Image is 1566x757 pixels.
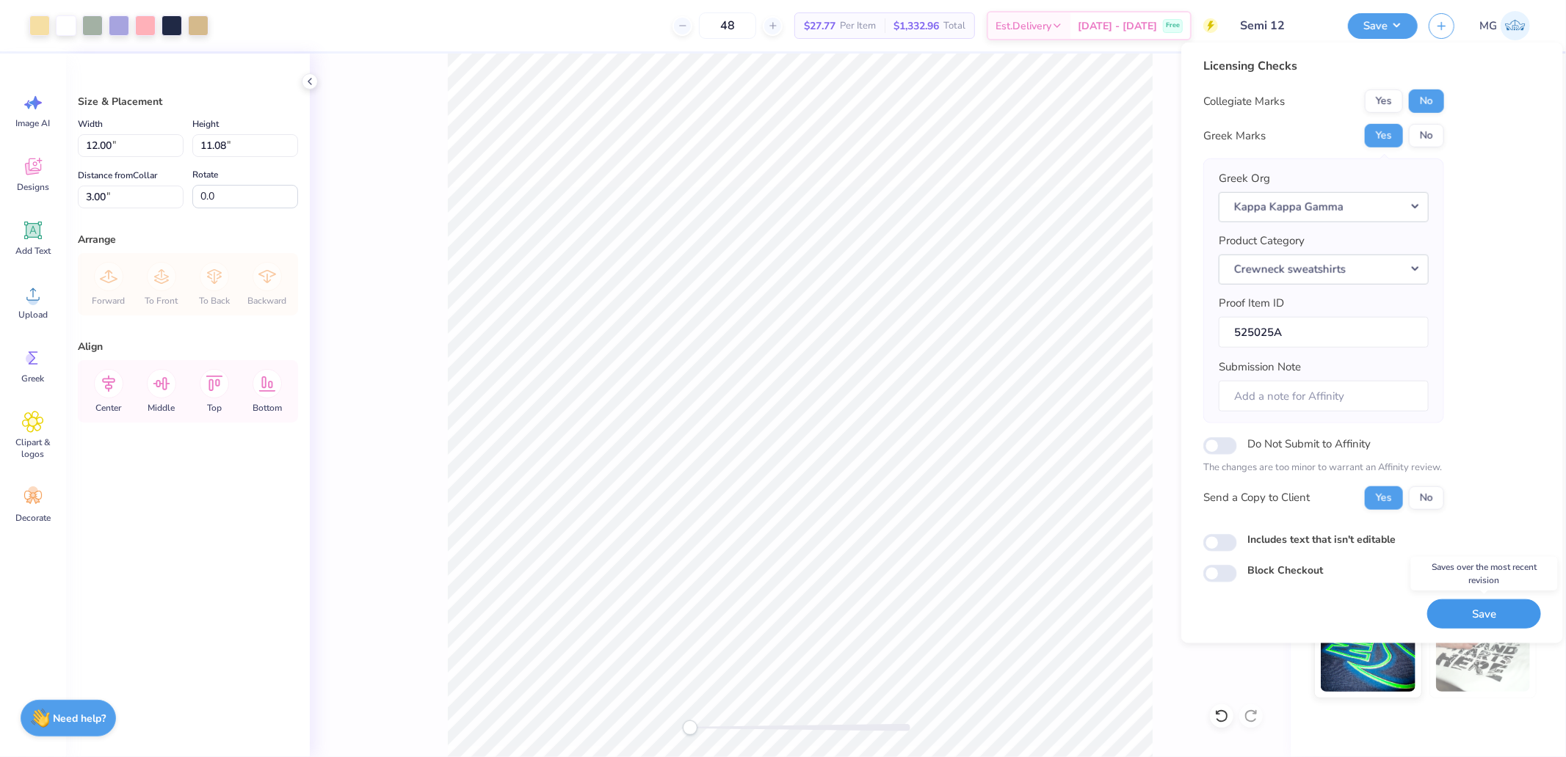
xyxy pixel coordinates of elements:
[1436,618,1531,692] img: Water based Ink
[78,232,298,247] div: Arrange
[96,402,122,414] span: Center
[1219,254,1429,284] button: Crewneck sweatshirts
[1427,599,1541,629] button: Save
[15,512,51,524] span: Decorate
[1409,486,1444,509] button: No
[1203,461,1444,475] p: The changes are too minor to warrant an Affinity review.
[1203,489,1310,506] div: Send a Copy to Client
[840,18,876,34] span: Per Item
[996,18,1051,34] span: Est. Delivery
[1479,18,1497,34] span: MG
[1229,11,1337,40] input: Untitled Design
[17,181,49,193] span: Designs
[16,117,51,129] span: Image AI
[1409,89,1444,113] button: No
[1219,233,1305,249] label: Product Category
[1219,295,1284,312] label: Proof Item ID
[699,12,756,39] input: – –
[192,115,219,133] label: Height
[1348,13,1418,39] button: Save
[1203,128,1266,145] div: Greek Marks
[18,309,48,321] span: Upload
[1203,93,1285,110] div: Collegiate Marks
[943,18,965,34] span: Total
[1247,434,1371,453] label: Do Not Submit to Affinity
[1219,380,1429,412] input: Add a note for Affinity
[893,18,939,34] span: $1,332.96
[1473,11,1537,40] a: MG
[804,18,835,34] span: $27.77
[148,402,175,414] span: Middle
[1321,618,1415,692] img: Glow in the Dark Ink
[683,720,697,735] div: Accessibility label
[1219,191,1429,222] button: Kappa Kappa Gamma
[1166,21,1180,31] span: Free
[1247,531,1396,546] label: Includes text that isn't editable
[78,94,298,109] div: Size & Placement
[78,339,298,354] div: Align
[1219,170,1270,187] label: Greek Org
[253,402,282,414] span: Bottom
[9,436,57,460] span: Clipart & logos
[78,167,157,184] label: Distance from Collar
[15,245,51,257] span: Add Text
[1078,18,1157,34] span: [DATE] - [DATE]
[1365,486,1403,509] button: Yes
[1365,89,1403,113] button: Yes
[1219,359,1301,376] label: Submission Note
[192,166,218,183] label: Rotate
[207,402,222,414] span: Top
[1501,11,1530,40] img: Michael Galon
[1365,124,1403,147] button: Yes
[1247,563,1323,578] label: Block Checkout
[78,115,103,133] label: Width
[1411,557,1558,590] div: Saves over the most recent revision
[1409,124,1444,147] button: No
[1203,57,1444,75] div: Licensing Checks
[54,712,106,725] strong: Need help?
[22,373,45,384] span: Greek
